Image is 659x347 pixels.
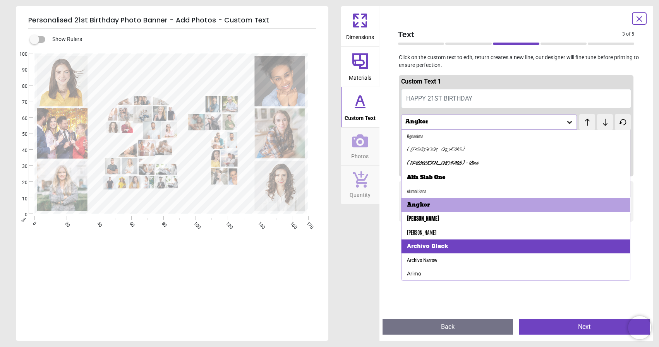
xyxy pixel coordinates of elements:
[407,146,465,154] div: [PERSON_NAME]
[13,131,27,138] span: 50
[13,83,27,90] span: 80
[392,54,641,69] p: Click on the custom text to edit, return creates a new line, our designer will fine tune before p...
[407,174,445,181] div: Alfa Slab One
[341,128,379,166] button: Photos
[13,99,27,106] span: 70
[13,51,27,58] span: 100
[407,160,479,168] div: [PERSON_NAME] - Bold
[628,316,651,339] iframe: Brevo live chat
[13,147,27,154] span: 40
[341,87,379,127] button: Custom Text
[383,319,513,335] button: Back
[407,270,421,278] div: Arimo
[341,6,379,46] button: Dimensions
[13,163,27,170] span: 30
[350,188,371,199] span: Quantity
[345,111,376,122] span: Custom Text
[407,256,437,264] div: Archivo Narrow
[405,119,566,125] div: Angkor
[34,35,328,44] div: Show Rulers
[407,188,426,195] div: Alumni Sans
[346,30,374,41] span: Dimensions
[13,67,27,74] span: 90
[622,31,634,38] span: 3 of 5
[401,78,441,85] span: Custom Text 1
[407,229,436,236] div: [PERSON_NAME]
[407,132,423,140] div: Agdasima
[341,166,379,204] button: Quantity
[349,70,371,82] span: Materials
[398,29,623,40] span: Text
[401,89,632,108] button: HAPPY 21ST BIRTHDAY
[351,149,369,161] span: Photos
[341,47,379,87] button: Materials
[406,95,472,102] span: HAPPY 21ST BIRTHDAY
[13,115,27,122] span: 60
[13,179,27,186] span: 20
[519,319,650,335] button: Next
[407,215,439,223] div: [PERSON_NAME]
[28,12,316,29] h5: Personalised 21st Birthday Photo Banner - Add Photos - Custom Text
[407,243,448,250] div: Archivo Black
[13,196,27,202] span: 10
[13,212,27,218] span: 0
[407,201,430,209] div: Angkor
